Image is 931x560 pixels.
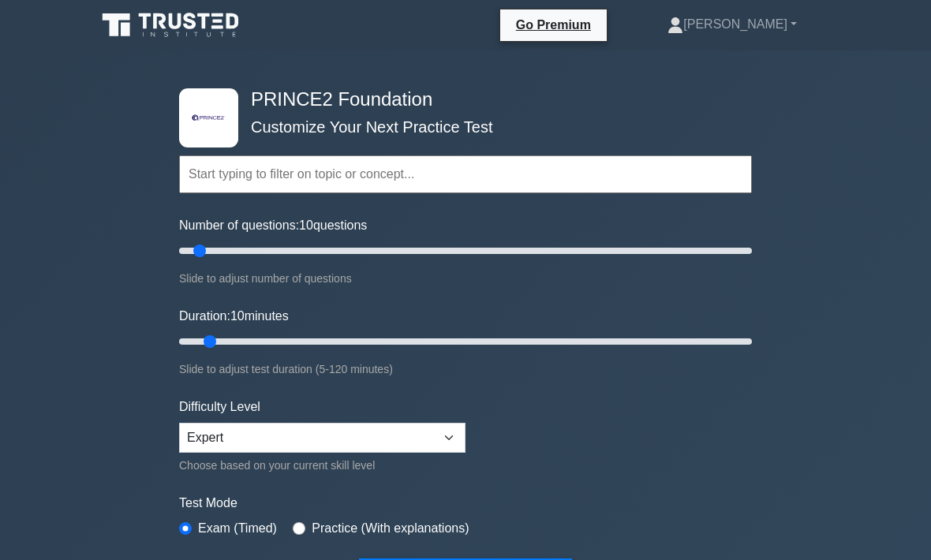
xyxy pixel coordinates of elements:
[179,494,752,513] label: Test Mode
[179,269,752,288] div: Slide to adjust number of questions
[630,9,835,40] a: [PERSON_NAME]
[179,307,289,326] label: Duration: minutes
[179,456,466,475] div: Choose based on your current skill level
[507,15,600,35] a: Go Premium
[179,360,752,379] div: Slide to adjust test duration (5-120 minutes)
[230,309,245,323] span: 10
[179,216,367,235] label: Number of questions: questions
[245,88,675,111] h4: PRINCE2 Foundation
[179,155,752,193] input: Start typing to filter on topic or concept...
[299,218,313,232] span: 10
[312,519,469,538] label: Practice (With explanations)
[179,398,260,416] label: Difficulty Level
[198,519,277,538] label: Exam (Timed)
